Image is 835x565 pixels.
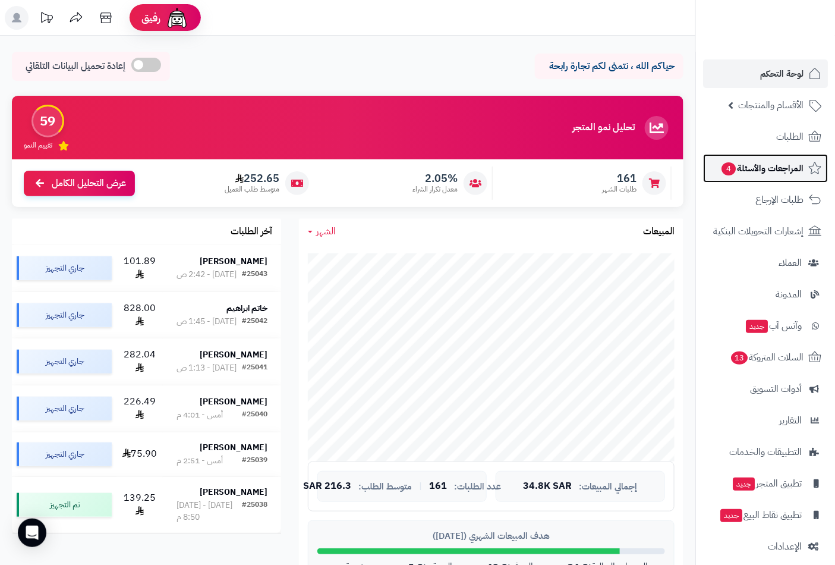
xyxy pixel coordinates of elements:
div: تم التجهيز [17,493,112,517]
a: عرض التحليل الكامل [24,171,135,196]
span: تقييم النمو [24,140,52,150]
span: جديد [720,509,742,522]
span: التطبيقات والخدمات [729,444,802,460]
a: العملاء [703,249,828,277]
div: أمس - 2:51 م [177,455,223,467]
span: 13 [731,351,748,365]
h3: المبيعات [643,227,675,237]
a: تطبيق المتجرجديد [703,469,828,498]
div: جاري التجهيز [17,350,112,373]
span: وآتس آب [745,318,802,334]
td: 282.04 [116,338,163,385]
div: جاري التجهيز [17,442,112,466]
span: | [419,482,422,491]
strong: [PERSON_NAME] [200,395,267,408]
a: لوحة التحكم [703,59,828,88]
a: المراجعات والأسئلة4 [703,154,828,183]
span: الشهر [316,224,336,238]
div: [DATE] - 2:42 ص [177,269,237,281]
p: حياكم الله ، نتمنى لكم تجارة رابحة [544,59,675,73]
a: وآتس آبجديد [703,312,828,340]
span: 2.05% [412,172,458,185]
div: Open Intercom Messenger [18,519,46,547]
strong: [PERSON_NAME] [200,486,267,498]
div: #25039 [242,455,267,467]
span: تطبيق المتجر [732,475,802,492]
span: 34.8K SAR [524,481,572,492]
span: المراجعات والأسئلة [720,160,804,177]
h3: آخر الطلبات [231,227,272,237]
div: جاري التجهيز [17,397,112,420]
strong: خاتم ابراهيم [226,302,267,315]
a: السلات المتروكة13 [703,343,828,372]
a: تحديثات المنصة [31,6,61,33]
strong: [PERSON_NAME] [200,255,267,268]
div: #25043 [242,269,267,281]
span: إجمالي المبيعات: [579,482,638,492]
div: هدف المبيعات الشهري ([DATE]) [317,530,665,542]
span: رفيق [141,11,160,25]
span: معدل تكرار الشراء [412,184,458,194]
h3: تحليل نمو المتجر [572,123,635,133]
span: عدد الطلبات: [454,482,501,492]
a: التقارير [703,406,828,435]
span: إعادة تحميل البيانات التلقائي [26,59,125,73]
a: تطبيق نقاط البيعجديد [703,501,828,529]
div: [DATE] - 1:13 ص [177,362,237,374]
a: إشعارات التحويلات البنكية [703,217,828,246]
span: طلبات الشهر [602,184,637,194]
div: جاري التجهيز [17,303,112,327]
div: #25040 [242,409,267,421]
span: إشعارات التحويلات البنكية [713,223,804,240]
div: #25042 [242,316,267,328]
span: أدوات التسويق [750,381,802,397]
div: أمس - 4:01 م [177,409,223,421]
span: السلات المتروكة [730,349,804,366]
a: الطلبات [703,123,828,151]
div: #25038 [242,500,267,523]
strong: [PERSON_NAME] [200,441,267,454]
span: الأقسام والمنتجات [738,97,804,114]
span: العملاء [779,255,802,271]
span: 252.65 [225,172,279,185]
a: المدونة [703,280,828,309]
div: [DATE] - 1:45 ص [177,316,237,328]
td: 139.25 [116,477,163,533]
span: جديد [746,320,768,333]
span: 216.3 SAR [303,481,351,492]
span: التقارير [779,412,802,429]
span: عرض التحليل الكامل [52,177,126,190]
a: الإعدادات [703,532,828,561]
a: أدوات التسويق [703,375,828,403]
a: طلبات الإرجاع [703,186,828,214]
span: الإعدادات [768,538,802,555]
span: الطلبات [776,128,804,145]
div: #25041 [242,362,267,374]
a: الشهر [308,225,336,238]
td: 101.89 [116,245,163,291]
img: ai-face.png [165,6,189,30]
span: المدونة [776,286,802,303]
span: 161 [429,481,447,492]
div: [DATE] - [DATE] 8:50 م [177,500,242,523]
div: جاري التجهيز [17,256,112,280]
td: 75.90 [116,432,163,476]
strong: [PERSON_NAME] [200,349,267,361]
a: التطبيقات والخدمات [703,438,828,466]
td: 226.49 [116,385,163,432]
span: طلبات الإرجاع [755,192,804,208]
span: متوسط طلب العميل [225,184,279,194]
span: لوحة التحكم [760,65,804,82]
span: تطبيق نقاط البيع [719,507,802,523]
td: 828.00 [116,292,163,338]
span: 4 [721,162,736,175]
span: 161 [602,172,637,185]
span: جديد [733,478,755,491]
span: متوسط الطلب: [358,482,412,492]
